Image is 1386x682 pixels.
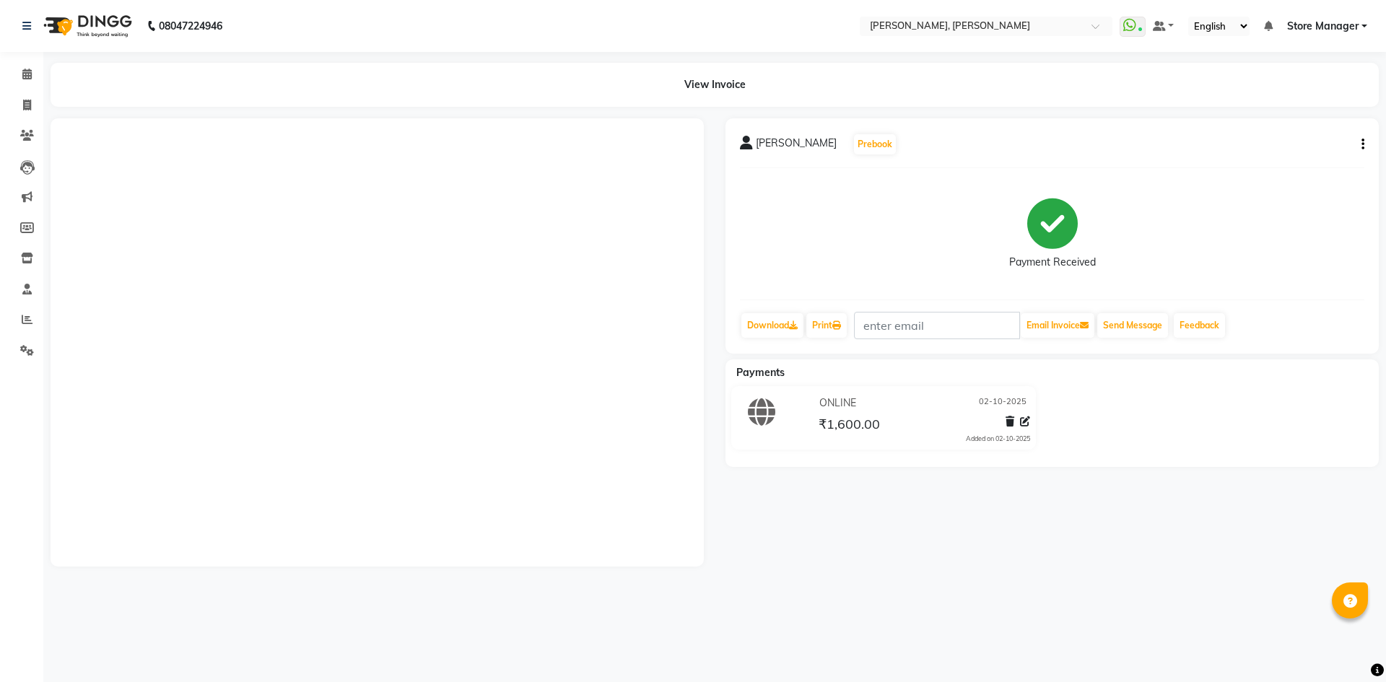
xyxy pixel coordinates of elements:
[979,395,1027,411] span: 02-10-2025
[37,6,136,46] img: logo
[806,313,847,338] a: Print
[854,312,1020,339] input: enter email
[741,313,803,338] a: Download
[159,6,222,46] b: 08047224946
[1325,624,1372,668] iframe: chat widget
[854,134,896,154] button: Prebook
[966,434,1030,444] div: Added on 02-10-2025
[819,395,856,411] span: ONLINE
[51,63,1379,107] div: View Invoice
[1021,313,1094,338] button: Email Invoice
[756,136,837,156] span: [PERSON_NAME]
[1097,313,1168,338] button: Send Message
[736,366,785,379] span: Payments
[1174,313,1225,338] a: Feedback
[819,416,880,436] span: ₹1,600.00
[1009,255,1096,270] div: Payment Received
[1287,19,1359,34] span: Store Manager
